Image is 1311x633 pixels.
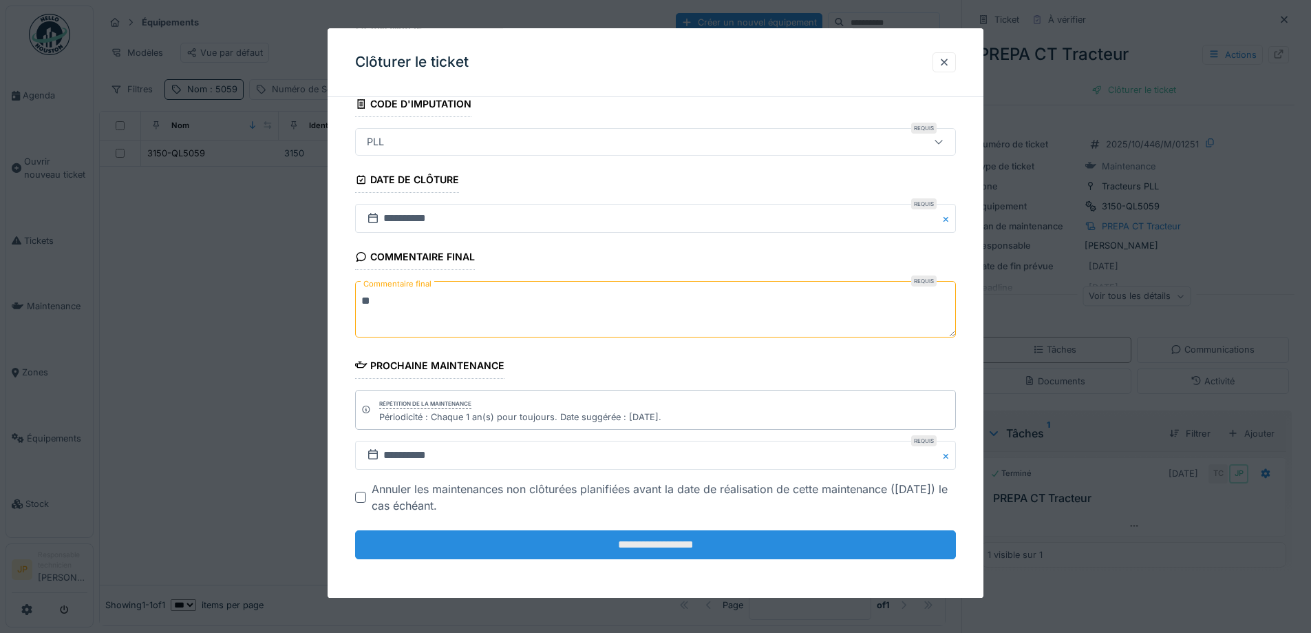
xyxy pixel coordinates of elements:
[379,399,471,409] div: Répétition de la maintenance
[911,435,937,446] div: Requis
[355,94,471,117] div: Code d'imputation
[941,205,956,234] button: Close
[911,123,937,134] div: Requis
[355,54,469,71] h3: Clôturer le ticket
[355,170,459,194] div: Date de clôture
[379,411,661,424] div: Périodicité : Chaque 1 an(s) pour toujours. Date suggérée : [DATE].
[361,135,390,150] div: PLL
[355,355,504,379] div: Prochaine maintenance
[372,481,956,514] div: Annuler les maintenances non clôturées planifiées avant la date de réalisation de cette maintenan...
[911,199,937,210] div: Requis
[941,441,956,470] button: Close
[911,276,937,287] div: Requis
[355,247,475,271] div: Commentaire final
[361,276,434,293] label: Commentaire final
